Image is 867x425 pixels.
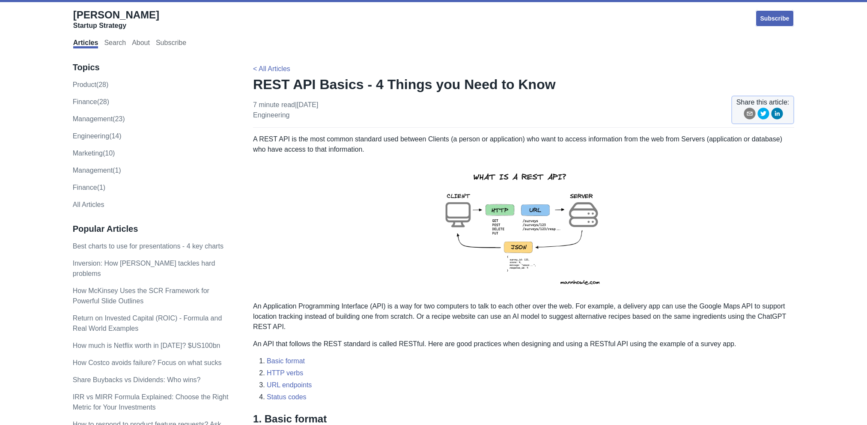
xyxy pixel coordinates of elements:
[156,39,186,48] a: Subscribe
[73,98,109,105] a: finance(28)
[253,301,794,332] p: An Application Programming Interface (API) is a way for two computers to talk to each other over ...
[73,39,98,48] a: Articles
[73,224,235,234] h3: Popular Articles
[73,150,115,157] a: marketing(10)
[267,369,303,377] a: HTTP verbs
[771,108,783,123] button: linkedin
[73,9,159,21] span: [PERSON_NAME]
[73,21,159,30] div: Startup Strategy
[755,10,795,27] a: Subscribe
[73,115,125,123] a: management(23)
[430,162,617,294] img: rest-api
[73,342,220,349] a: How much is Netflix worth in [DATE]? $US100bn
[132,39,150,48] a: About
[73,184,105,191] a: Finance(1)
[253,100,318,120] p: 7 minute read | [DATE]
[73,81,109,88] a: product(28)
[73,167,121,174] a: Management(1)
[267,357,305,365] a: Basic format
[73,376,201,383] a: Share Buybacks vs Dividends: Who wins?
[73,201,104,208] a: All Articles
[744,108,756,123] button: email
[73,359,222,366] a: How Costco avoids failure? Focus on what sucks
[253,65,290,72] a: < All Articles
[267,381,312,389] a: URL endpoints
[73,62,235,73] h3: Topics
[253,111,289,119] a: engineering
[253,339,794,349] p: An API that follows the REST standard is called RESTful. Here are good practices when designing a...
[73,393,229,411] a: IRR vs MIRR Formula Explained: Choose the Right Metric for Your Investments
[253,76,794,93] h1: REST API Basics - 4 Things you Need to Know
[73,314,222,332] a: Return on Invested Capital (ROIC) - Formula and Real World Examples
[73,132,122,140] a: engineering(14)
[736,97,790,108] span: Share this article:
[104,39,126,48] a: Search
[73,260,215,277] a: Inversion: How [PERSON_NAME] tackles hard problems
[253,134,794,155] p: A REST API is the most common standard used between Clients (a person or application) who want to...
[757,108,769,123] button: twitter
[267,393,307,401] a: Status codes
[73,287,209,305] a: How McKinsey Uses the SCR Framework for Powerful Slide Outlines
[73,9,159,30] a: [PERSON_NAME]Startup Strategy
[73,242,223,250] a: Best charts to use for presentations - 4 key charts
